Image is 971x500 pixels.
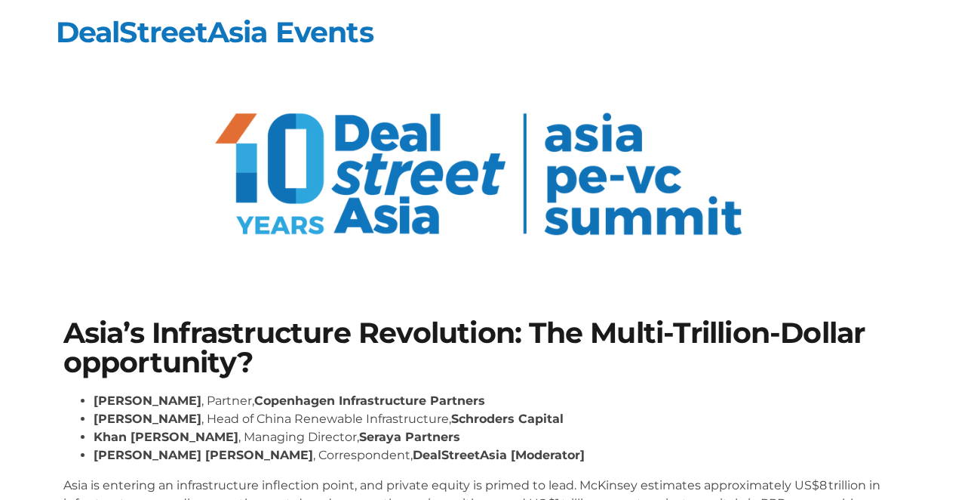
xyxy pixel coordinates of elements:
li: , Head of China Renewable Infrastructure, [94,410,908,428]
li: , Managing Director, [94,428,908,446]
li: , Partner, [94,392,908,410]
strong: [PERSON_NAME] [94,394,201,408]
strong: DealStreetAsia [Moderator] [413,448,585,462]
strong: Copenhagen Infrastructure Partners [254,394,485,408]
strong: Schroders Capital [451,412,564,426]
strong: Seraya Partners [359,430,460,444]
h1: Asia’s Infrastructure Revolution: The Multi-Trillion-Dollar opportunity? [63,319,908,377]
strong: [PERSON_NAME] [94,412,201,426]
li: , Correspondent, [94,446,908,465]
a: DealStreetAsia Events [56,14,373,50]
strong: Khan [PERSON_NAME] [94,430,238,444]
strong: [PERSON_NAME] [PERSON_NAME] [94,448,313,462]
